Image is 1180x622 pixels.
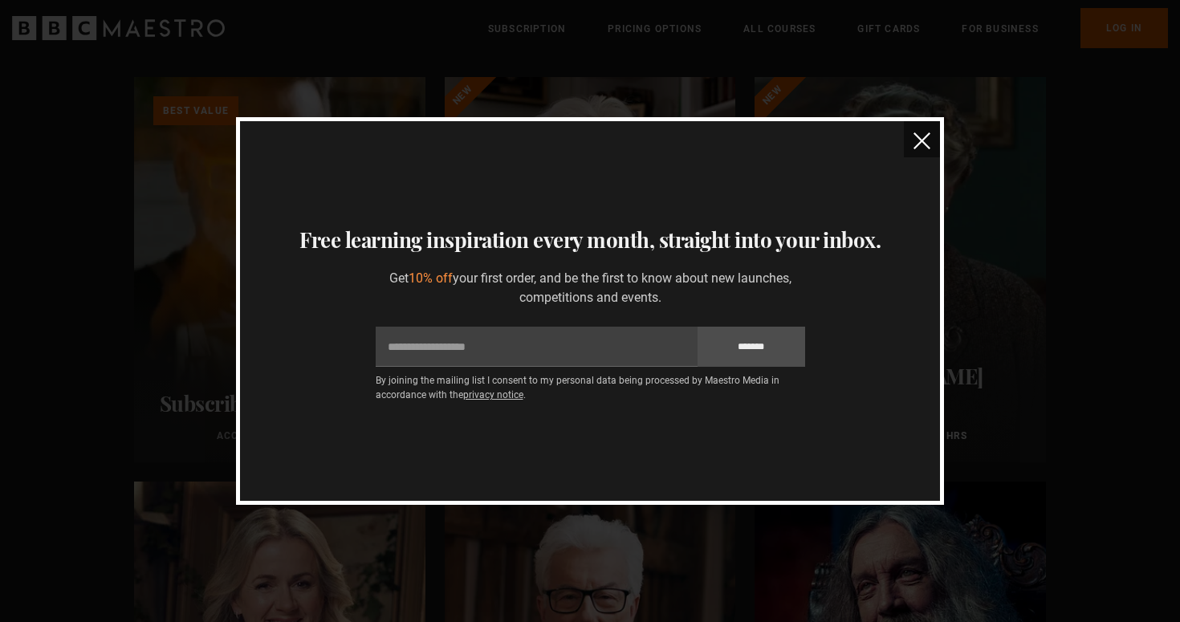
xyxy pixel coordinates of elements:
[376,269,805,307] p: Get your first order, and be the first to know about new launches, competitions and events.
[376,373,805,402] p: By joining the mailing list I consent to my personal data being processed by Maestro Media in acc...
[463,389,523,400] a: privacy notice
[904,121,940,157] button: close
[409,270,453,286] span: 10% off
[259,224,921,256] h3: Free learning inspiration every month, straight into your inbox.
